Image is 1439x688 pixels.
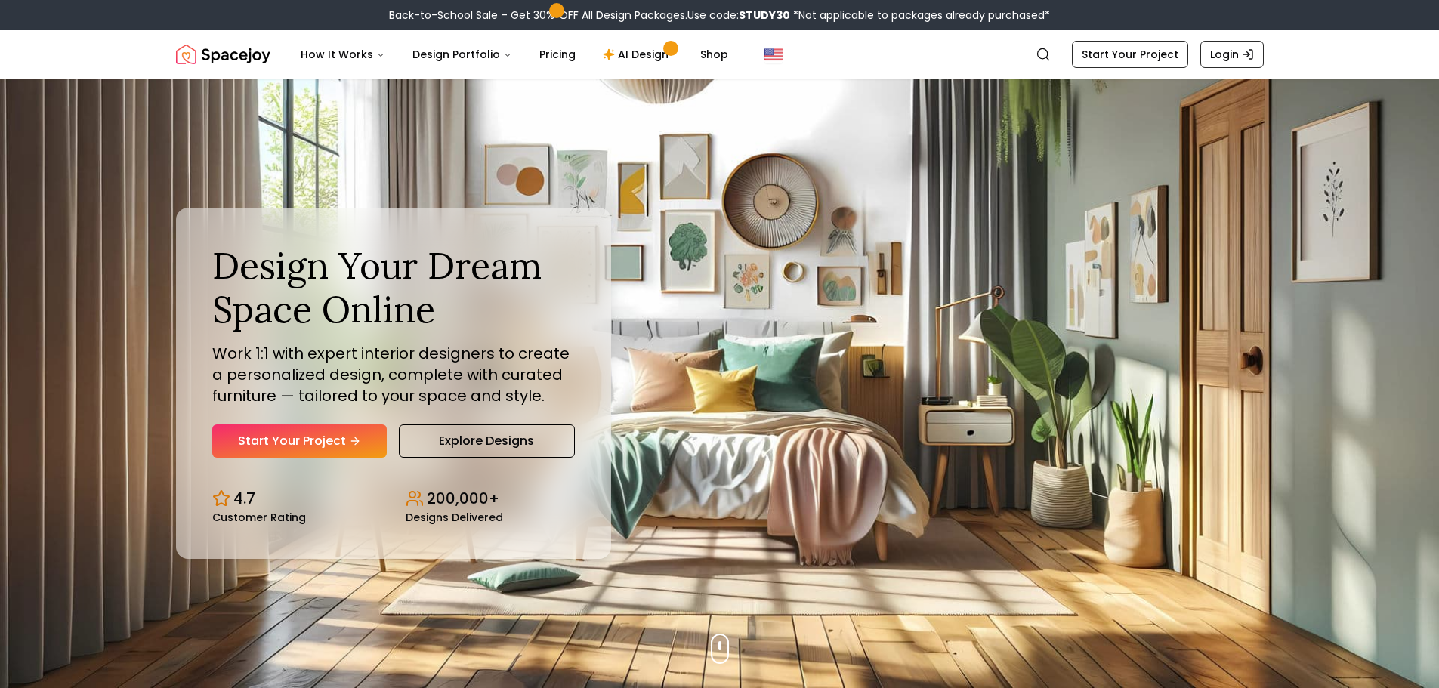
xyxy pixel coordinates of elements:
[212,424,387,458] a: Start Your Project
[739,8,790,23] b: STUDY30
[688,39,740,69] a: Shop
[591,39,685,69] a: AI Design
[427,488,499,509] p: 200,000+
[406,512,503,523] small: Designs Delivered
[212,343,575,406] p: Work 1:1 with expert interior designers to create a personalized design, complete with curated fu...
[764,45,783,63] img: United States
[389,8,1050,23] div: Back-to-School Sale – Get 30% OFF All Design Packages.
[176,39,270,69] img: Spacejoy Logo
[176,39,270,69] a: Spacejoy
[1072,41,1188,68] a: Start Your Project
[399,424,575,458] a: Explore Designs
[289,39,740,69] nav: Main
[212,476,575,523] div: Design stats
[176,30,1264,79] nav: Global
[212,244,575,331] h1: Design Your Dream Space Online
[233,488,255,509] p: 4.7
[1200,41,1264,68] a: Login
[687,8,790,23] span: Use code:
[212,512,306,523] small: Customer Rating
[289,39,397,69] button: How It Works
[790,8,1050,23] span: *Not applicable to packages already purchased*
[400,39,524,69] button: Design Portfolio
[527,39,588,69] a: Pricing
